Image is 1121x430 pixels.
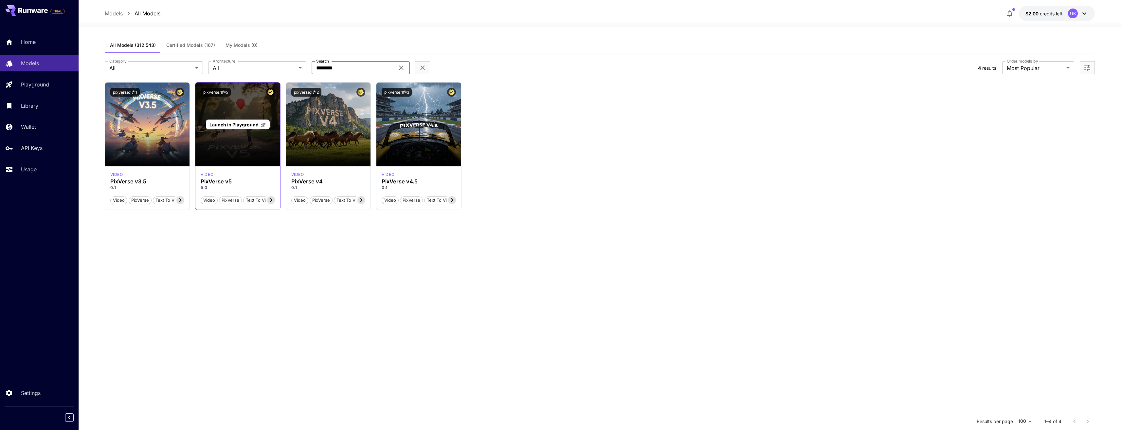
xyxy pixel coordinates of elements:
button: pixverse:1@1 [110,88,140,97]
span: TRIAL [51,9,64,14]
div: pixverse_v4_5 [382,172,394,178]
button: Clear filters (1) [419,64,426,72]
span: All Models (312,543) [110,42,156,48]
p: video [201,172,213,178]
span: All [213,64,296,72]
p: Library [21,102,38,110]
span: Most Popular [1007,64,1064,72]
div: pixverse_v3_5 [110,172,123,178]
p: API Keys [21,144,43,152]
h3: PixVerse v4 [291,178,366,185]
button: Text To Video [243,196,276,204]
p: 5.0 [201,185,275,191]
a: Models [105,9,123,17]
div: 100 [1016,417,1034,426]
span: Video [292,197,308,204]
span: credits left [1040,11,1063,16]
button: Certified Model – Vetted for best performance and includes a commercial license. [175,88,184,97]
p: 0.1 [382,185,456,191]
span: Text To Video [153,197,186,204]
p: video [382,172,394,178]
button: Video [382,196,399,204]
button: PixVerse [310,196,333,204]
button: Certified Model – Vetted for best performance and includes a commercial license. [356,88,365,97]
p: Wallet [21,123,36,131]
button: Certified Model – Vetted for best performance and includes a commercial license. [266,88,275,97]
span: PixVerse [310,197,332,204]
span: My Models (0) [226,42,258,48]
p: video [291,172,304,178]
p: Results per page [977,418,1013,425]
label: Architecture [213,58,235,64]
span: PixVerse [129,197,151,204]
label: Order models by [1007,58,1038,64]
div: Collapse sidebar [70,412,79,423]
button: Video [110,196,127,204]
p: 0.1 [110,185,185,191]
span: Video [201,197,217,204]
button: PixVerse [400,196,423,204]
h3: PixVerse v4.5 [382,178,456,185]
button: Text To Video [334,196,367,204]
button: pixverse:1@5 [201,88,231,97]
nav: breadcrumb [105,9,160,17]
span: Add your payment card to enable full platform functionality. [50,7,65,15]
div: pixverse_v5 [201,172,213,178]
button: Certified Model – Vetted for best performance and includes a commercial license. [447,88,456,97]
p: Home [21,38,36,46]
p: 0.1 [291,185,366,191]
button: pixverse:1@2 [291,88,321,97]
p: Models [21,59,39,67]
button: Text To Video [153,196,186,204]
div: pixverse_v4 [291,172,304,178]
button: Video [201,196,218,204]
p: Playground [21,81,49,88]
p: video [110,172,123,178]
a: Launch in Playground [206,120,270,130]
span: Video [111,197,127,204]
span: PixVerse [400,197,423,204]
span: Text To Video [244,197,276,204]
span: Video [382,197,398,204]
button: Collapse sidebar [65,413,74,422]
h3: PixVerse v5 [201,178,275,185]
button: Video [291,196,308,204]
h3: PixVerse v3.5 [110,178,185,185]
span: 4 [978,65,981,71]
label: Category [109,58,127,64]
button: Text To Video [424,196,457,204]
button: $2.00UK [1019,6,1095,21]
div: $2.00 [1025,10,1063,17]
button: PixVerse [219,196,242,204]
button: Open more filters [1083,64,1091,72]
button: PixVerse [129,196,152,204]
span: $2.00 [1025,11,1040,16]
label: Search [316,58,329,64]
p: Usage [21,165,37,173]
a: All Models [135,9,160,17]
span: Text To Video [334,197,367,204]
span: PixVerse [219,197,242,204]
span: results [982,65,996,71]
button: pixverse:1@3 [382,88,412,97]
span: Launch in Playground [209,122,259,127]
span: All [109,64,192,72]
p: 1–4 of 4 [1044,418,1061,425]
div: UK [1068,9,1078,18]
p: Settings [21,389,41,397]
span: Certified Models (167) [166,42,215,48]
span: Text To Video [425,197,457,204]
